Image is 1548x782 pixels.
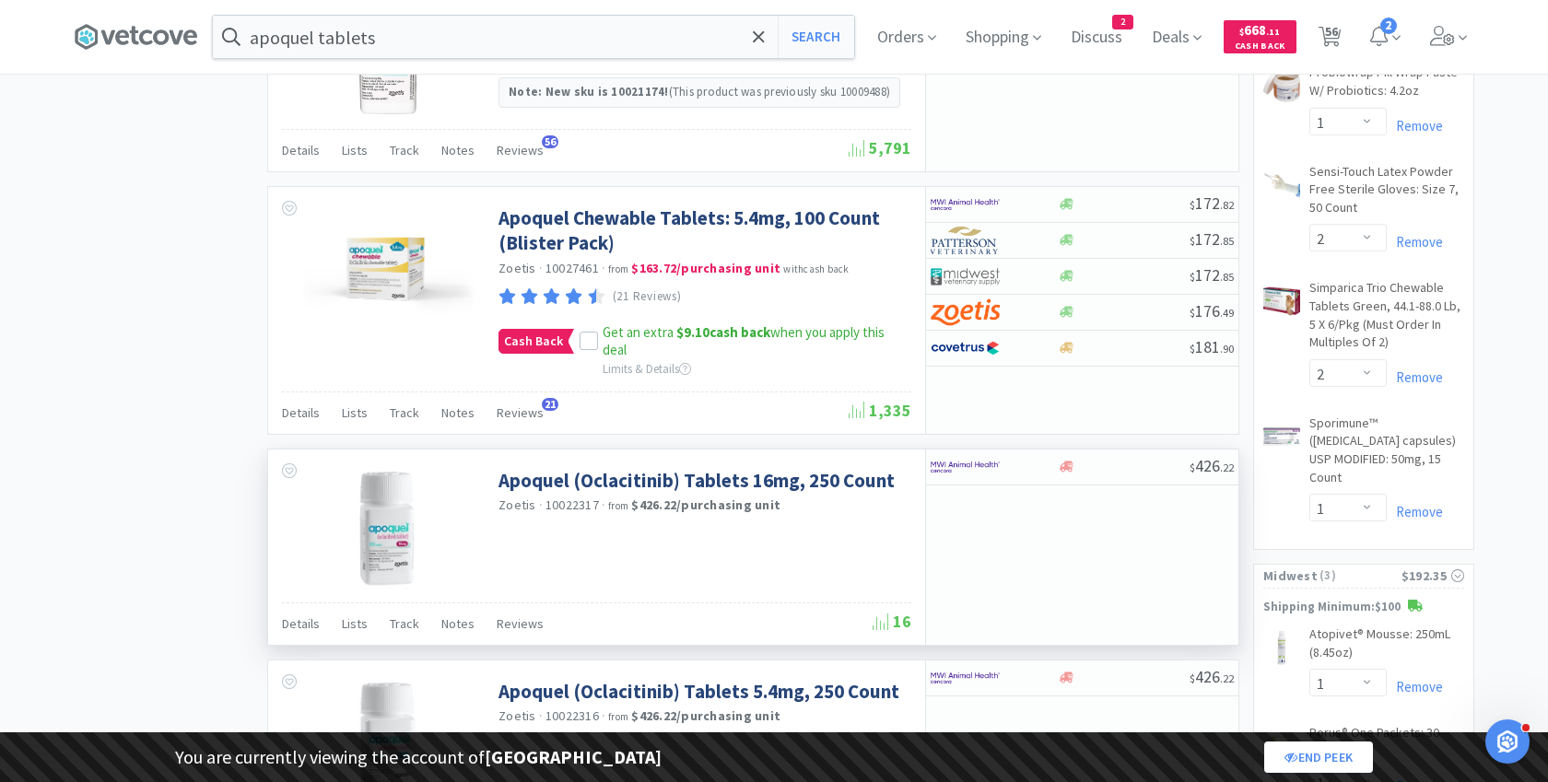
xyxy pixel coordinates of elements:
span: Cash Back [1235,41,1285,53]
span: 172 [1190,264,1234,286]
a: Remove [1387,503,1443,520]
span: ( 3 ) [1318,566,1401,585]
a: Remove [1387,678,1443,695]
span: 56 [542,135,558,148]
span: Details [282,142,320,158]
a: Zoetis [498,260,536,276]
strong: $163.72 / purchasing unit [631,260,780,276]
span: from [608,263,628,275]
a: Atopivet® Mousse: 250mL (8.45oz) [1309,625,1464,669]
img: 115d36ec959c44a083bf3351a4755c2c_504074.jpeg [1263,629,1300,666]
span: 5,791 [849,137,911,158]
span: · [539,496,543,513]
span: $ [1190,198,1195,212]
span: · [539,707,543,724]
strong: $426.22 / purchasing unit [631,496,780,513]
span: Reviews [497,615,544,632]
span: 2 [1113,16,1132,29]
img: 52c869e5746646dca526e6fc15deb4a3_207303.jpeg [1263,167,1300,204]
span: Notes [441,404,475,421]
span: $ [1190,461,1195,474]
strong: $426.22 / purchasing unit [631,707,780,724]
span: 668 [1239,21,1280,39]
span: $ [1190,234,1195,248]
button: Search [778,16,854,58]
span: . 85 [1220,270,1234,284]
img: f6b2451649754179b5b4e0c70c3f7cb0_2.png [931,191,1000,218]
span: $ [1239,26,1244,38]
a: Remove [1387,117,1443,134]
img: ca1fe7fa09cd4fe39f122849c1706c02_611931.jpeg [1263,418,1300,455]
div: $192.35 [1401,566,1464,586]
a: Sensi-Touch Latex Powder Free Sterile Gloves: Size 7, 50 Count [1309,163,1464,225]
p: (This product was previously sku 10009488) [509,84,890,100]
a: $668.11Cash Back [1224,12,1296,62]
span: Limits & Details [603,361,691,377]
p: You are currently viewing the account of [175,742,662,772]
span: Midwest [1263,566,1318,586]
span: 10022317 [545,496,599,513]
a: 56 [1311,31,1349,48]
span: Lists [342,404,368,421]
span: 10027461 [545,260,599,276]
span: · [539,260,543,276]
span: 172 [1190,228,1234,250]
p: Shipping Minimum: $100 [1254,598,1473,617]
span: . 82 [1220,198,1234,212]
a: Sporimune™ ([MEDICAL_DATA] capsules) USP MODIFIED: 50mg, 15 Count [1309,414,1464,494]
span: 1,335 [849,400,911,421]
img: ba70d7e480544eec84de6ec3295c1cc5_538478.png [299,205,478,325]
span: 176 [1190,300,1234,321]
a: Zoetis [498,707,536,724]
span: . 85 [1220,234,1234,248]
span: 426 [1190,666,1234,687]
span: $ [1190,671,1195,685]
span: · [602,260,605,276]
span: from [608,499,628,512]
span: Notes [441,615,475,632]
img: 4dd14cff54a648ac9e977f0c5da9bc2e_5.png [931,263,1000,290]
span: with cash back [783,263,849,275]
span: · [602,707,605,724]
img: f6b2451649754179b5b4e0c70c3f7cb0_2.png [931,664,1000,692]
span: Reviews [497,404,544,421]
span: . 11 [1266,26,1280,38]
img: f5e969b455434c6296c6d81ef179fa71_3.png [931,227,1000,254]
span: . 22 [1220,671,1234,685]
a: Remove [1387,368,1443,386]
span: 172 [1190,193,1234,214]
span: Details [282,615,320,632]
a: Simparica Trio Chewable Tablets Green, 44.1-88.0 Lb, 5 X 6/Pkg (Must Order In Multiples Of 2) [1309,279,1464,358]
span: 426 [1190,455,1234,476]
strong: [GEOGRAPHIC_DATA] [485,745,662,768]
span: Lists [342,615,368,632]
a: Porus® One Packets: 30 Count [1309,724,1464,767]
a: End Peek [1264,741,1373,773]
input: Search by item, sku, manufacturer, ingredient, size... [213,16,854,58]
strong: Note: New sku is 10021174! [509,84,669,99]
img: 64b25506bba14f4688c8610ae70ae3fe_422417.jpeg [1263,728,1300,764]
a: Probiowrap Pill Wrap Paste W/ Probiotics: 4.2oz [1309,64,1464,107]
a: Apoquel (Oclacitinib) Tablets 5.4mg, 250 Count [498,679,899,704]
p: (21 Reviews) [613,287,682,307]
a: Apoquel Chewable Tablets: 5.4mg, 100 Count (Blister Pack) [498,205,907,256]
span: 21 [542,398,558,411]
img: aaaed20fb5da4713bfc34effd525069e_399901.jpeg [1263,67,1300,104]
img: f6b2451649754179b5b4e0c70c3f7cb0_2.png [931,453,1000,481]
span: . 22 [1220,461,1234,474]
span: Track [390,142,419,158]
span: Get an extra when you apply this deal [603,323,885,359]
strong: cash back [676,323,770,341]
span: 2 [1380,18,1397,34]
span: Track [390,404,419,421]
span: 10022316 [545,707,599,724]
a: Discuss2 [1063,29,1130,46]
a: Zoetis [498,496,536,513]
span: Cash Back [499,330,568,353]
span: Track [390,615,419,632]
span: . 90 [1220,342,1234,356]
span: . 49 [1220,306,1234,320]
img: a673e5ab4e5e497494167fe422e9a3ab.png [931,298,1000,326]
span: 16 [873,611,911,632]
span: Reviews [497,142,544,158]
